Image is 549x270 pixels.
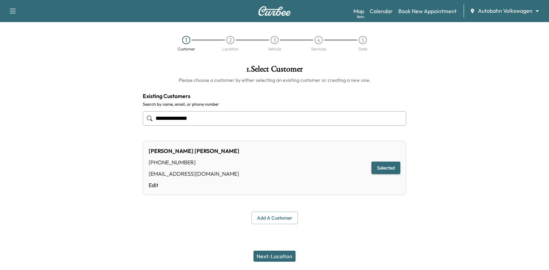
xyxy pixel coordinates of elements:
div: Services [311,47,326,51]
a: Book New Appointment [398,7,457,15]
h4: Existing Customers [143,92,406,100]
div: Location [222,47,239,51]
div: [PERSON_NAME] [PERSON_NAME] [149,147,239,155]
div: 5 [359,36,367,44]
div: Vehicle [268,47,281,51]
a: MapBeta [353,7,364,15]
div: 4 [315,36,323,44]
div: 2 [226,36,234,44]
h6: Please choose a customer by either selecting an existing customer or creating a new one. [143,77,406,84]
div: Date [358,47,367,51]
img: Curbee Logo [258,6,291,16]
label: Search by name, email, or phone number [143,102,406,107]
div: [PHONE_NUMBER] [149,158,239,166]
button: Next: Location [253,251,296,262]
div: 1 [182,36,190,44]
h1: 1 . Select Customer [143,65,406,77]
div: [EMAIL_ADDRESS][DOMAIN_NAME] [149,170,239,178]
a: Edit [149,181,239,189]
a: Calendar [370,7,393,15]
button: Add a customer [251,212,298,224]
button: Selected [371,162,400,174]
div: Beta [357,14,364,19]
div: 3 [270,36,279,44]
div: Customer [178,47,195,51]
span: Autobahn Volkswagen [478,7,532,15]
